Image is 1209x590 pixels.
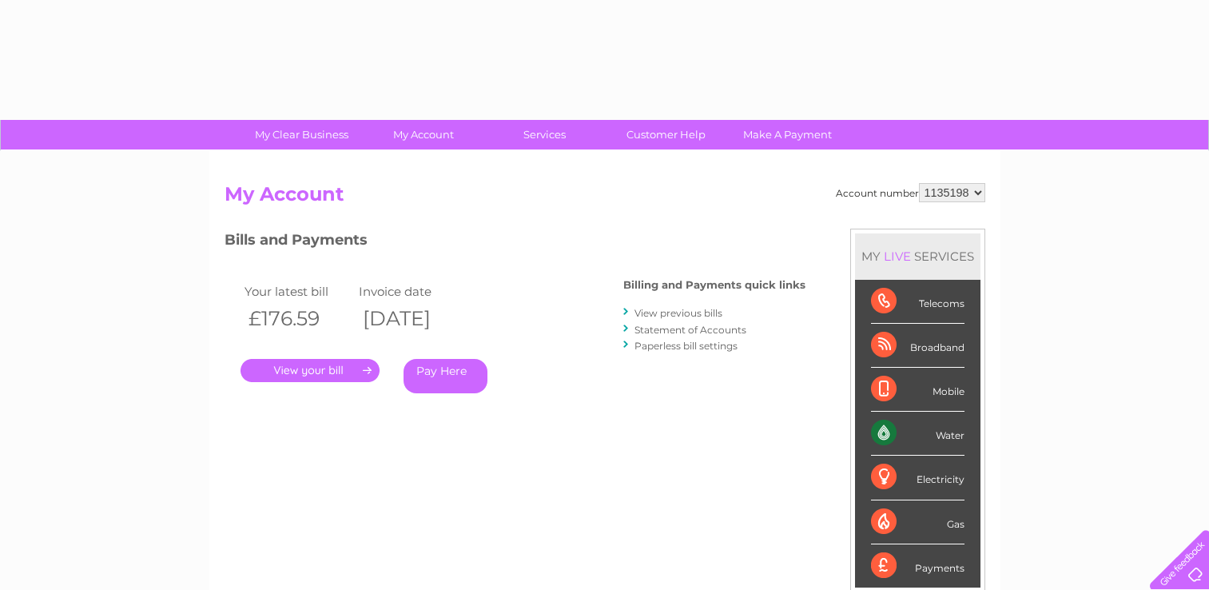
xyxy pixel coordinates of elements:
[225,183,985,213] h2: My Account
[404,359,487,393] a: Pay Here
[355,302,470,335] th: [DATE]
[600,120,732,149] a: Customer Help
[881,249,914,264] div: LIVE
[871,280,964,324] div: Telecoms
[871,324,964,368] div: Broadband
[236,120,368,149] a: My Clear Business
[836,183,985,202] div: Account number
[634,307,722,319] a: View previous bills
[634,324,746,336] a: Statement of Accounts
[623,279,805,291] h4: Billing and Payments quick links
[871,544,964,588] div: Payments
[871,368,964,412] div: Mobile
[357,120,489,149] a: My Account
[871,500,964,544] div: Gas
[479,120,610,149] a: Services
[855,233,980,279] div: MY SERVICES
[241,281,356,302] td: Your latest bill
[722,120,853,149] a: Make A Payment
[355,281,470,302] td: Invoice date
[871,456,964,500] div: Electricity
[225,229,805,257] h3: Bills and Payments
[634,340,738,352] a: Paperless bill settings
[241,359,380,382] a: .
[871,412,964,456] div: Water
[241,302,356,335] th: £176.59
